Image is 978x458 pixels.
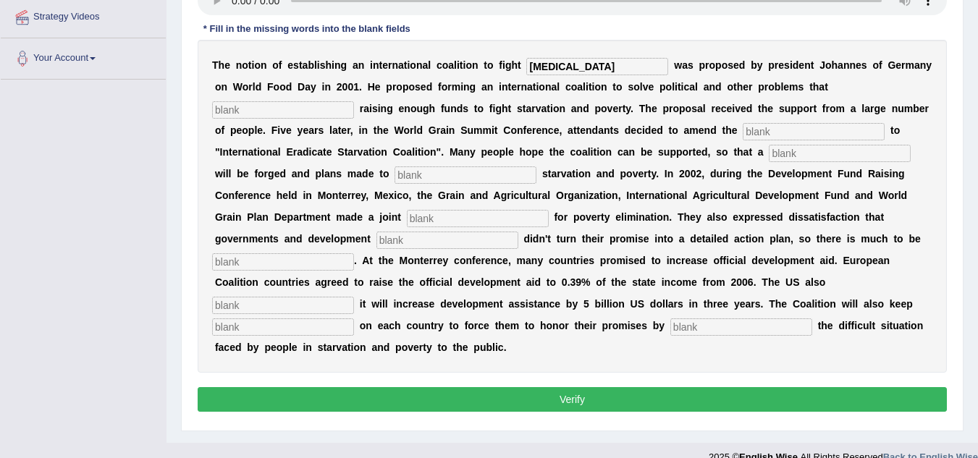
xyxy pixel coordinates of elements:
b: m [904,103,913,114]
b: h [502,103,508,114]
b: n [545,81,552,93]
b: n [559,103,565,114]
b: i [332,59,334,71]
b: e [648,81,654,93]
input: blank [526,58,668,75]
b: m [836,103,845,114]
b: l [314,59,317,71]
b: l [695,81,698,93]
b: r [392,81,396,93]
b: t [547,103,550,114]
b: r [447,81,451,93]
b: g [341,59,347,71]
b: a [303,59,308,71]
b: r [809,103,813,114]
b: a [305,81,311,93]
b: f [879,59,882,71]
b: l [428,59,431,71]
b: e [741,103,746,114]
b: i [378,103,381,114]
b: i [499,81,502,93]
b: p [679,103,686,114]
input: blank [212,318,354,336]
b: r [517,81,520,93]
b: o [279,81,286,93]
b: n [261,59,267,71]
b: o [601,103,607,114]
b: l [703,103,706,114]
b: s [784,59,790,71]
b: m [906,59,914,71]
b: a [481,81,487,93]
b: r [925,103,929,114]
b: t [678,81,681,93]
b: p [662,103,669,114]
b: e [880,103,886,114]
b: o [872,59,879,71]
b: s [320,59,326,71]
b: p [758,81,764,93]
b: t [809,81,813,93]
b: h [326,59,332,71]
b: l [454,59,457,71]
b: i [681,81,684,93]
b: p [768,59,775,71]
b: e [224,59,230,71]
b: n [392,59,398,71]
b: b [308,59,314,71]
b: o [465,59,472,71]
b: d [286,81,292,93]
b: l [583,81,586,93]
b: H [368,81,375,93]
b: n [487,81,494,93]
b: e [399,103,405,114]
b: n [463,81,470,93]
b: y [625,103,631,114]
b: n [472,59,479,71]
b: g [470,81,476,93]
b: a [398,59,404,71]
b: a [864,103,870,114]
b: l [640,81,643,93]
b: s [628,81,633,93]
b: a [527,81,533,93]
b: r [388,59,392,71]
input: blank [376,232,518,249]
b: 0 [347,81,353,93]
b: n [334,59,341,71]
b: s [688,59,694,71]
b: r [711,103,714,114]
b: a [541,103,547,114]
b: s [293,59,299,71]
b: d [426,81,433,93]
b: e [382,59,388,71]
b: t [508,103,512,114]
b: m [452,81,460,93]
b: o [571,81,578,93]
b: n [404,103,410,114]
b: g [495,103,502,114]
b: b [751,59,757,71]
b: o [686,103,692,114]
b: i [370,59,373,71]
b: a [551,81,557,93]
b: i [502,59,505,71]
b: h [762,103,768,114]
b: a [689,81,695,93]
b: a [422,59,428,71]
b: t [533,81,536,93]
b: p [659,81,666,93]
b: f [279,59,282,71]
b: p [386,81,392,93]
b: o [442,81,448,93]
b: e [767,103,773,114]
b: l [253,81,256,93]
b: r [248,81,252,93]
b: o [243,81,249,93]
b: o [410,59,416,71]
b: o [410,103,417,114]
b: p [797,103,804,114]
b: o [722,59,728,71]
b: i [252,59,255,71]
b: e [919,103,925,114]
